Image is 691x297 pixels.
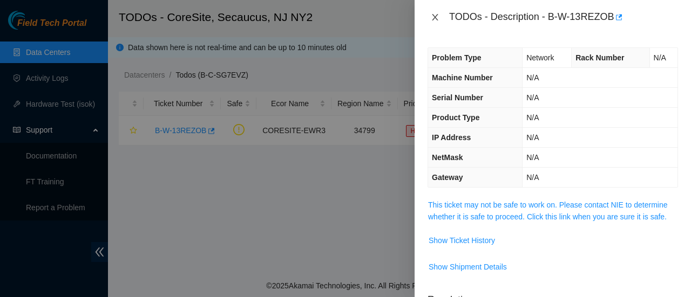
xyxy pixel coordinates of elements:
button: Show Shipment Details [428,258,507,275]
span: Serial Number [432,93,483,102]
div: TODOs - Description - B-W-13REZOB [449,9,678,26]
span: N/A [654,53,666,62]
button: Close [428,12,443,23]
span: IP Address [432,133,471,142]
span: N/A [526,93,539,102]
span: Machine Number [432,73,493,82]
span: NetMask [432,153,463,162]
span: Show Shipment Details [429,261,507,273]
button: Show Ticket History [428,232,496,249]
span: N/A [526,173,539,182]
span: Problem Type [432,53,482,62]
span: Gateway [432,173,463,182]
a: This ticket may not be safe to work on. Please contact NIE to determine whether it is safe to pro... [428,201,668,221]
span: Rack Number [575,53,624,62]
span: Network [526,53,554,62]
span: close [431,13,439,22]
span: Show Ticket History [429,234,495,246]
span: Product Type [432,113,479,122]
span: N/A [526,133,539,142]
span: N/A [526,153,539,162]
span: N/A [526,73,539,82]
span: N/A [526,113,539,122]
